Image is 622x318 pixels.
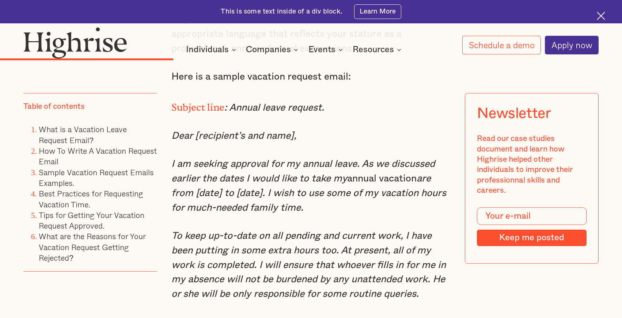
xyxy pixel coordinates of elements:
a: What are the Reasons for Your Vacation Request Getting Rejected? [39,230,145,264]
img: Highrise logo [23,27,128,58]
em: are from [date] to [date]. I wish to use some of my vacation hours for much-needed family time. [171,174,446,212]
a: Schedule a demo [462,36,541,54]
div: Read our case studies document and learn how Highrise helped other individuals to improve their p... [477,134,587,196]
div: Table of contents [23,101,85,112]
a: What is a Vacation Leave Request Email? [39,123,127,146]
div: Events [308,45,335,54]
div: Resources [353,45,403,54]
a: Tips for Getting Your Vacation Request Approved. [39,209,144,231]
a: Sample Vacation Request Emails Examples. [39,166,153,189]
p: Here is a sample vacation request email: [171,70,451,84]
a: How To Write A Vacation Request Email [39,145,157,167]
strong: Subject line [171,101,225,108]
div: Individuals [186,45,229,54]
input: Keep me posted [477,230,587,246]
div: Events [308,45,345,54]
em: Dear [recipient’s and name], [171,131,296,141]
div: Companies [246,45,291,54]
input: Your e-mail [477,207,587,225]
form: Modal Form [477,207,587,246]
div: Companies [246,45,300,54]
div: This is some text inside of a div block. [221,7,342,16]
p: annual vacation [171,157,451,215]
em: : Annual leave request. [224,103,324,112]
div: Newsletter [477,105,551,122]
img: Cross icon [597,12,605,20]
div: Individuals [186,45,238,54]
a: Apply now [545,36,599,55]
em: I am seeking approval for my annual leave. As we discussed earlier the dates I would like to take my [171,159,435,183]
a: Best Practices for Requesting Vacation Time. [39,187,143,210]
em: To keep up-to-date on all pending and current work, I have been putting in some extra hours too. ... [171,231,446,299]
a: Learn More [354,4,401,19]
div: Resources [353,45,394,54]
